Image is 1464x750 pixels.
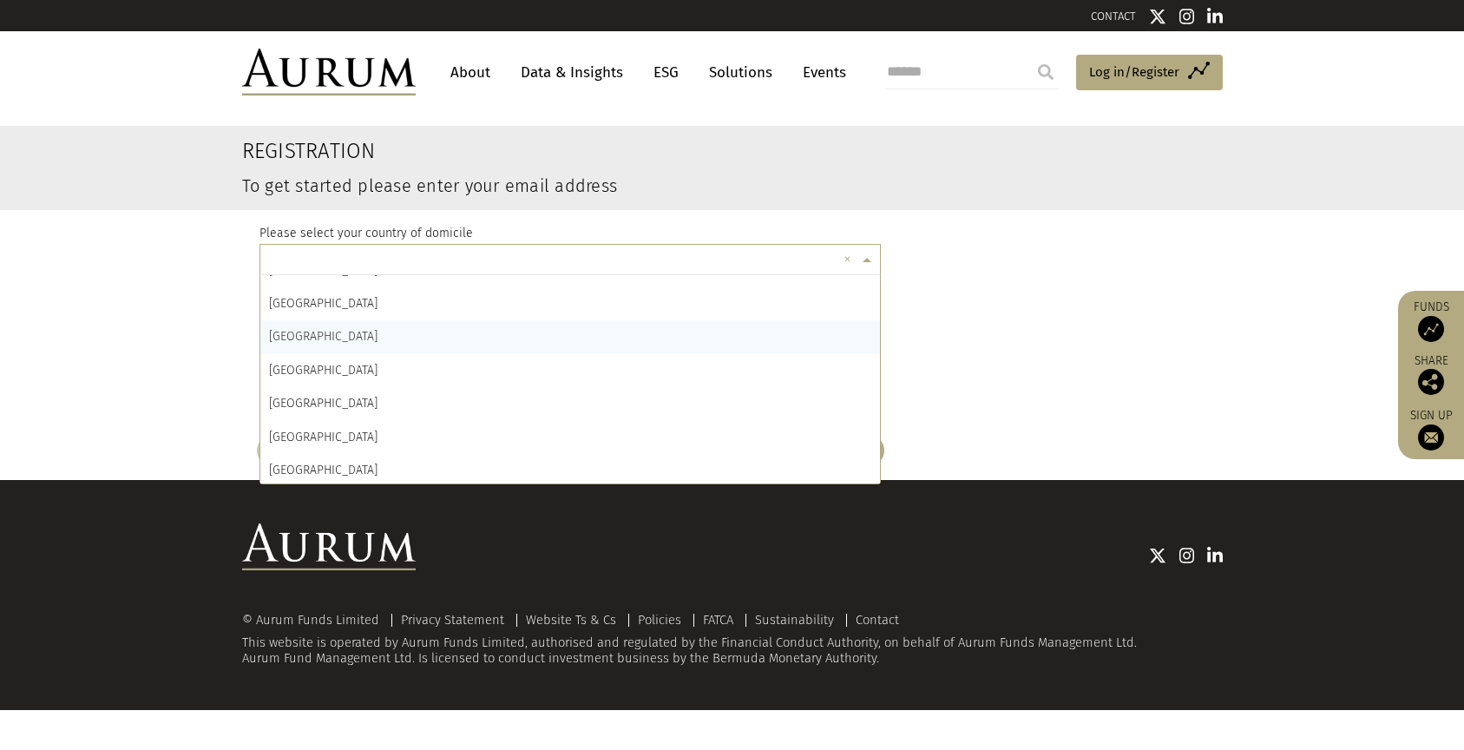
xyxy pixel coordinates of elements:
h3: To get started please enter your email address [242,177,1055,194]
img: Twitter icon [1149,8,1166,25]
img: Access Funds [1418,316,1444,342]
input: Submit [1028,55,1063,89]
img: Instagram icon [1179,8,1195,25]
span: [GEOGRAPHIC_DATA] [269,296,377,311]
a: Solutions [700,56,781,89]
label: Please select your country of domicile [259,223,473,244]
img: Sign up to our newsletter [1418,424,1444,451]
a: CONTACT [1091,10,1136,23]
a: Contact [856,612,899,628]
h2: Registration [242,139,1055,164]
img: Aurum [242,49,416,95]
a: Funds [1407,299,1455,342]
ng-dropdown-panel: Options list [259,274,882,484]
a: Log in/Register [1076,55,1223,91]
span: [GEOGRAPHIC_DATA] [269,263,377,278]
a: Policies [638,612,681,628]
button: BACK [257,434,344,467]
img: Share this post [1418,369,1444,395]
a: Sustainability [755,612,834,628]
span: Log in/Register [1089,62,1179,82]
div: © Aurum Funds Limited [242,614,388,627]
div: This website is operated by Aurum Funds Limited, authorised and regulated by the Financial Conduc... [242,614,1223,667]
a: About [442,56,499,89]
a: Website Ts & Cs [526,612,616,628]
div: Share [1407,355,1455,395]
img: Aurum Logo [242,523,416,570]
a: ESG [645,56,687,89]
span: [GEOGRAPHIC_DATA] [269,363,377,378]
span: [GEOGRAPHIC_DATA] [269,430,377,444]
a: Privacy Statement [401,612,504,628]
img: Twitter icon [1149,547,1166,564]
span: [GEOGRAPHIC_DATA] [269,329,377,344]
a: FATCA [703,612,733,628]
a: Data & Insights [512,56,632,89]
a: Sign up [1407,408,1455,451]
img: Instagram icon [1179,547,1195,564]
span: [GEOGRAPHIC_DATA] [269,396,377,411]
img: Linkedin icon [1207,547,1223,564]
span: Clear all [844,251,858,270]
a: Events [794,56,846,89]
img: Linkedin icon [1207,8,1223,25]
span: [GEOGRAPHIC_DATA] [269,463,377,477]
